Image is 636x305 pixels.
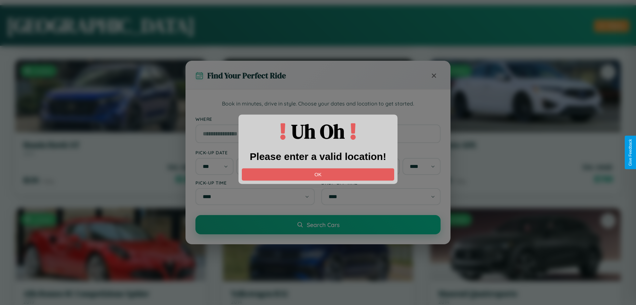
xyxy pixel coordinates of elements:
label: Pick-up Time [195,180,315,186]
p: Book in minutes, drive in style. Choose your dates and location to get started. [195,100,441,108]
span: Search Cars [307,221,340,228]
label: Pick-up Date [195,150,315,155]
label: Drop-off Time [321,180,441,186]
label: Where [195,116,441,122]
label: Drop-off Date [321,150,441,155]
h3: Find Your Perfect Ride [207,70,286,81]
